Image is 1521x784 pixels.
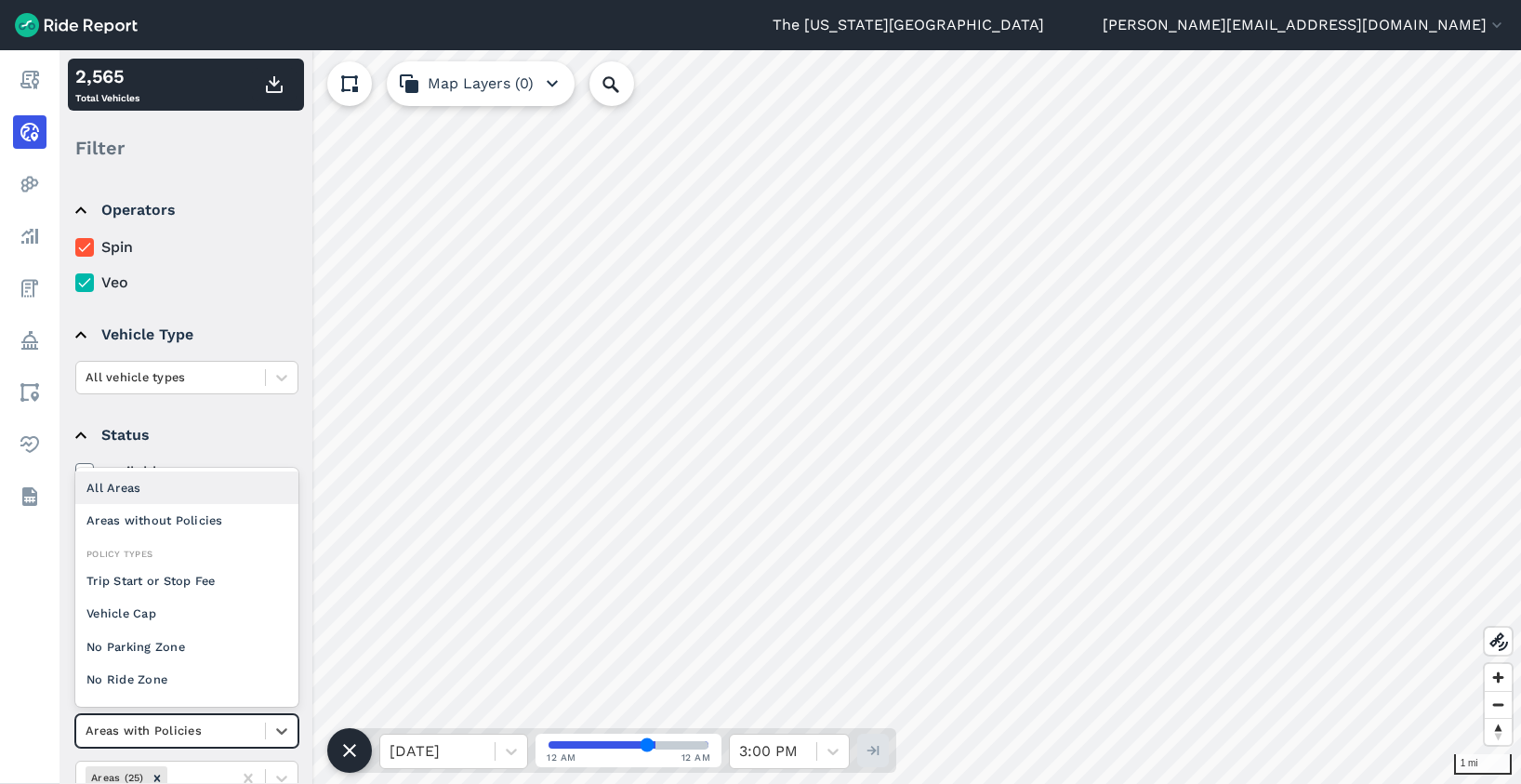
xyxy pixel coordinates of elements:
a: The [US_STATE][GEOGRAPHIC_DATA] [773,14,1044,36]
div: Vehicle Cap [75,597,298,630]
button: Zoom in [1485,664,1512,691]
a: Heatmaps [13,167,46,201]
input: Search Location or Vehicles [589,61,664,106]
a: Policy [13,324,46,357]
button: [PERSON_NAME][EMAIL_ADDRESS][DOMAIN_NAME] [1103,14,1506,36]
span: 12 AM [681,751,711,764]
label: Spin [75,236,298,259]
div: Total Vehicles [75,62,139,107]
span: 12 AM [547,751,576,764]
div: Policy Types [75,545,298,563]
div: Filter [68,119,304,177]
div: 1 mi [1454,754,1512,775]
a: Fees [13,272,46,305]
label: Veo [75,272,298,294]
button: Map Layers (0) [387,61,575,106]
summary: Status [75,409,296,461]
summary: Operators [75,184,296,236]
a: Health [13,428,46,461]
div: No Ride Zone [75,663,298,696]
button: Reset bearing to north [1485,718,1512,745]
img: Ride Report [15,13,138,37]
a: Report [13,63,46,97]
a: Areas [13,376,46,409]
label: available [75,461,298,484]
a: Datasets [13,480,46,513]
a: Realtime [13,115,46,149]
button: Zoom out [1485,691,1512,718]
div: Areas without Policies [75,504,298,537]
a: Analyze [13,219,46,253]
canvas: Map [60,50,1521,784]
summary: Vehicle Type [75,309,296,361]
div: No Parking Zone [75,631,298,663]
div: Trip Start or Stop Fee [75,565,298,597]
div: 2,565 [75,62,139,90]
div: All Areas [75,472,298,504]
